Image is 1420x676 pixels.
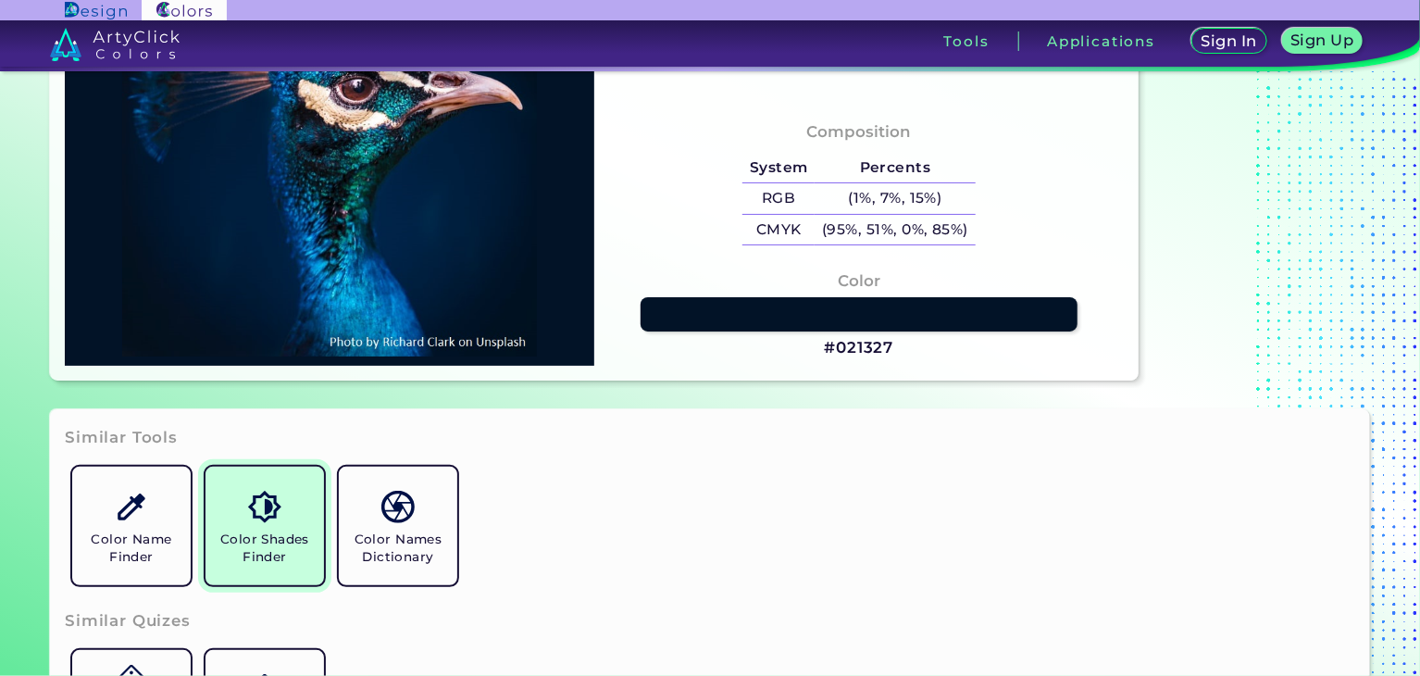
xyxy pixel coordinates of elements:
h5: System [742,153,815,183]
a: Color Names Dictionary [331,459,465,593]
h5: Sign In [1204,34,1254,48]
a: Sign Up [1286,30,1359,53]
h5: Color Name Finder [80,531,183,566]
h4: Color [838,268,880,294]
h3: #021327 [825,337,894,359]
a: Sign In [1195,30,1263,53]
h5: (1%, 7%, 15%) [815,183,975,214]
img: icon_color_names_dictionary.svg [381,491,414,523]
h5: Percents [815,153,975,183]
h3: Applications [1047,34,1155,48]
h3: Similar Tools [65,427,178,449]
h5: Color Names Dictionary [346,531,450,566]
h4: Composition [806,119,911,145]
a: Color Name Finder [65,459,198,593]
h5: (95%, 51%, 0%, 85%) [815,215,975,245]
img: icon_color_shades.svg [248,491,280,523]
h5: CMYK [742,215,815,245]
img: ArtyClick Design logo [65,2,127,19]
a: Color Shades Finder [198,459,331,593]
h3: Tools [944,34,990,48]
h3: Similar Quizes [65,610,191,632]
h5: Sign Up [1294,33,1351,47]
h5: RGB [742,183,815,214]
img: logo_artyclick_colors_white.svg [50,28,181,61]
h5: Color Shades Finder [213,531,317,566]
img: icon_color_name_finder.svg [115,491,147,523]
